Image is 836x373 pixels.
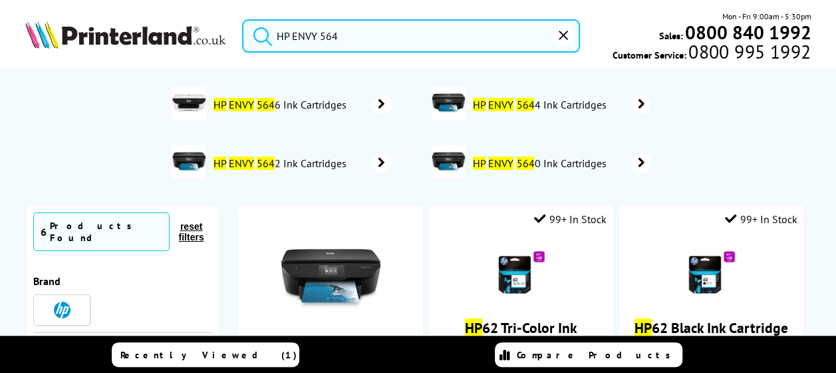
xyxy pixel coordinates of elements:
mark: HP [213,98,226,111]
button: reset filters [170,220,213,243]
mark: HP [473,98,486,111]
a: Printerland Logo [25,20,225,51]
mark: ENVY [488,98,513,111]
div: Products Found [50,220,162,244]
div: 99+ In Stock [724,212,797,226]
span: Mon - Fri 9:00am - 5:30pm [722,10,811,23]
a: HP ENVY 5644 Ink Cartridges [472,87,651,123]
img: ENVY5640-conspage.jpg [432,87,465,120]
span: Brand [33,274,61,288]
mark: HP [465,318,482,337]
b: 0800 840 1992 [684,20,811,45]
a: HP ENVY 5646 Ink Cartridges [212,87,392,123]
mark: ENVY [229,98,254,111]
mark: HP [473,157,486,170]
mark: ENVY [229,157,254,170]
img: HP-No62-Black-Ink-Promo1-Small.gif [688,249,735,296]
span: Compare Products [517,349,678,361]
a: HP ENVY 5642 Ink Cartridges [212,145,392,181]
input: Search product or brand [242,19,580,53]
mark: 564 [516,98,534,111]
a: Recently Viewed (1) [112,342,299,367]
span: 6 [41,225,47,238]
mark: ENVY [488,157,513,170]
span: Recently Viewed (1) [120,349,297,361]
img: HP-No62-Colour-Ink-Promo-Small.gif [498,249,545,296]
mark: HP [634,318,652,337]
a: HP ENVY 5640 Ink Cartridges [472,145,651,181]
img: ENVY5640-conspage.jpg [432,145,465,179]
img: Printerland Logo [25,20,225,49]
span: 0 Ink Cartridges [472,157,612,170]
div: 99+ In Stock [534,212,607,226]
a: 0800 840 1992 [682,26,811,39]
img: hp-envy5640-front-small.jpg [281,229,380,329]
mark: 564 [516,157,534,170]
span: 2 Ink Cartridges [212,157,352,170]
mark: 564 [257,157,275,170]
img: HP [54,302,70,318]
span: 4 Ink Cartridges [472,98,612,111]
img: ENVY5640-conspage.jpg [172,145,206,179]
span: 0800 995 1992 [686,45,811,58]
a: Compare Products [495,342,682,367]
a: HP62 Black Ink Cartridge (200 Pages) [634,318,788,356]
mark: HP [213,157,226,170]
span: Sales: [658,29,682,42]
span: 6 Ink Cartridges [212,98,352,111]
img: ENVY5646-conspage.jpg [172,87,206,120]
mark: 564 [257,98,275,111]
span: Customer Service: [613,45,811,61]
